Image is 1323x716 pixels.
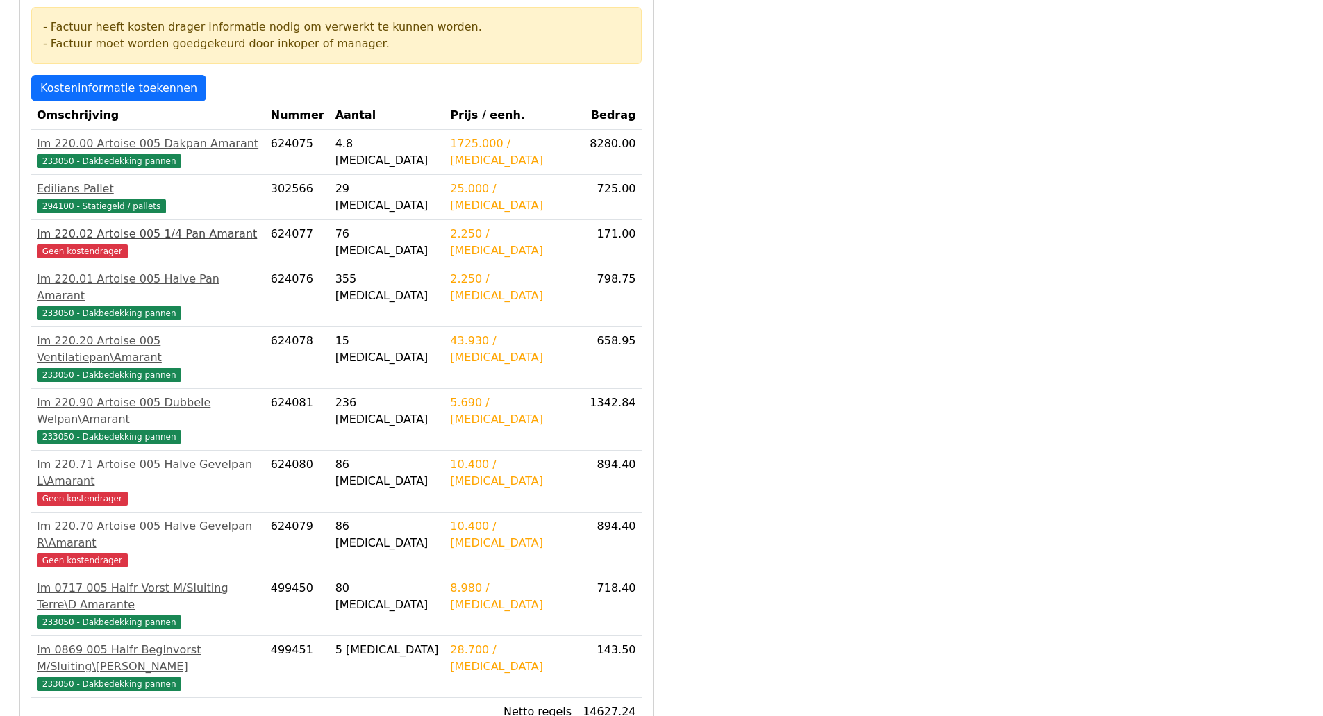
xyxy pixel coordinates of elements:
[37,642,260,692] a: Im 0869 005 Halfr Beginvorst M/Sluiting\[PERSON_NAME]233050 - Dakbedekking pannen
[265,265,330,327] td: 624076
[31,75,206,101] a: Kosteninformatie toekennen
[577,574,641,636] td: 718.40
[37,271,260,321] a: Im 220.01 Artoise 005 Halve Pan Amarant233050 - Dakbedekking pannen
[31,101,265,130] th: Omschrijving
[37,333,260,366] div: Im 220.20 Artoise 005 Ventilatiepan\Amarant
[450,181,572,214] div: 25.000 / [MEDICAL_DATA]
[577,130,641,175] td: 8280.00
[450,271,572,304] div: 2.250 / [MEDICAL_DATA]
[335,333,440,366] div: 15 [MEDICAL_DATA]
[577,636,641,698] td: 143.50
[450,135,572,169] div: 1725.000 / [MEDICAL_DATA]
[37,333,260,383] a: Im 220.20 Artoise 005 Ventilatiepan\Amarant233050 - Dakbedekking pannen
[37,580,260,630] a: Im 0717 005 Halfr Vorst M/Sluiting Terre\D Amarante233050 - Dakbedekking pannen
[37,518,260,551] div: Im 220.70 Artoise 005 Halve Gevelpan R\Amarant
[37,226,260,259] a: Im 220.02 Artoise 005 1/4 Pan AmarantGeen kostendrager
[37,456,260,506] a: Im 220.71 Artoise 005 Halve Gevelpan L\AmarantGeen kostendrager
[265,513,330,574] td: 624079
[37,244,128,258] span: Geen kostendrager
[265,574,330,636] td: 499450
[37,181,260,197] div: Edilians Pallet
[335,271,440,304] div: 355 [MEDICAL_DATA]
[37,677,181,691] span: 233050 - Dakbedekking pannen
[265,327,330,389] td: 624078
[37,430,181,444] span: 233050 - Dakbedekking pannen
[37,135,260,169] a: Im 220.00 Artoise 005 Dakpan Amarant233050 - Dakbedekking pannen
[450,580,572,613] div: 8.980 / [MEDICAL_DATA]
[577,451,641,513] td: 894.40
[335,394,440,428] div: 236 [MEDICAL_DATA]
[37,642,260,675] div: Im 0869 005 Halfr Beginvorst M/Sluiting\[PERSON_NAME]
[37,135,260,152] div: Im 220.00 Artoise 005 Dakpan Amarant
[577,389,641,451] td: 1342.84
[265,451,330,513] td: 624080
[335,580,440,613] div: 80 [MEDICAL_DATA]
[265,101,330,130] th: Nummer
[450,642,572,675] div: 28.700 / [MEDICAL_DATA]
[577,220,641,265] td: 171.00
[43,35,630,52] div: - Factuur moet worden goedgekeurd door inkoper of manager.
[577,175,641,220] td: 725.00
[335,642,440,658] div: 5 [MEDICAL_DATA]
[37,394,260,444] a: Im 220.90 Artoise 005 Dubbele Welpan\Amarant233050 - Dakbedekking pannen
[37,615,181,629] span: 233050 - Dakbedekking pannen
[577,265,641,327] td: 798.75
[37,306,181,320] span: 233050 - Dakbedekking pannen
[450,333,572,366] div: 43.930 / [MEDICAL_DATA]
[330,101,445,130] th: Aantal
[37,226,260,242] div: Im 220.02 Artoise 005 1/4 Pan Amarant
[37,456,260,490] div: Im 220.71 Artoise 005 Halve Gevelpan L\Amarant
[450,394,572,428] div: 5.690 / [MEDICAL_DATA]
[37,492,128,506] span: Geen kostendrager
[37,553,128,567] span: Geen kostendrager
[37,394,260,428] div: Im 220.90 Artoise 005 Dubbele Welpan\Amarant
[335,226,440,259] div: 76 [MEDICAL_DATA]
[265,389,330,451] td: 624081
[335,456,440,490] div: 86 [MEDICAL_DATA]
[450,518,572,551] div: 10.400 / [MEDICAL_DATA]
[265,636,330,698] td: 499451
[444,101,577,130] th: Prijs / eenh.
[37,154,181,168] span: 233050 - Dakbedekking pannen
[577,513,641,574] td: 894.40
[450,226,572,259] div: 2.250 / [MEDICAL_DATA]
[37,518,260,568] a: Im 220.70 Artoise 005 Halve Gevelpan R\AmarantGeen kostendrager
[37,181,260,214] a: Edilians Pallet294100 - Statiegeld / pallets
[335,135,440,169] div: 4.8 [MEDICAL_DATA]
[265,220,330,265] td: 624077
[450,456,572,490] div: 10.400 / [MEDICAL_DATA]
[37,199,166,213] span: 294100 - Statiegeld / pallets
[335,181,440,214] div: 29 [MEDICAL_DATA]
[43,19,630,35] div: - Factuur heeft kosten drager informatie nodig om verwerkt te kunnen worden.
[37,580,260,613] div: Im 0717 005 Halfr Vorst M/Sluiting Terre\D Amarante
[265,130,330,175] td: 624075
[577,101,641,130] th: Bedrag
[265,175,330,220] td: 302566
[37,271,260,304] div: Im 220.01 Artoise 005 Halve Pan Amarant
[37,368,181,382] span: 233050 - Dakbedekking pannen
[335,518,440,551] div: 86 [MEDICAL_DATA]
[577,327,641,389] td: 658.95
